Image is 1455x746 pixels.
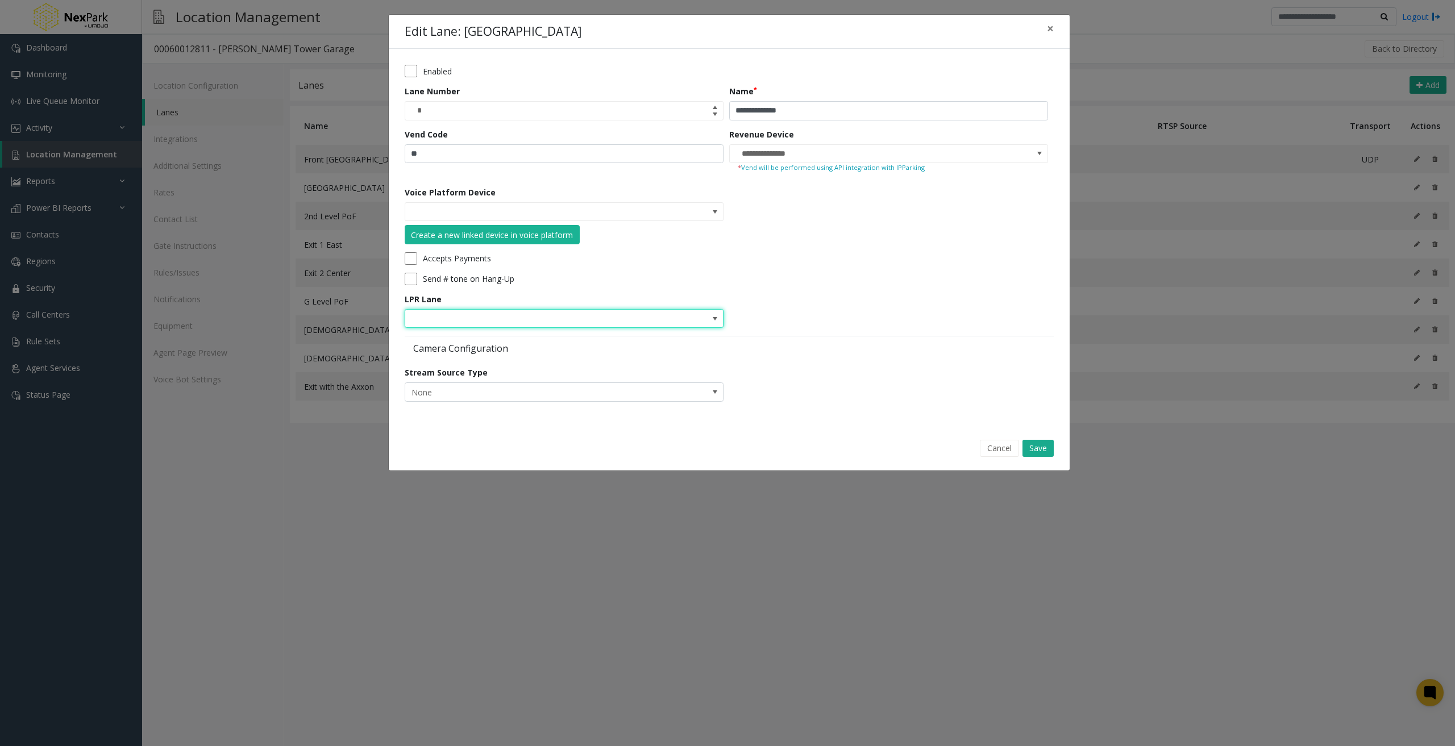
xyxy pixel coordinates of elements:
[405,366,488,378] label: Stream Source Type
[405,85,460,97] label: Lane Number
[423,65,452,77] label: Enabled
[1047,20,1054,36] span: ×
[738,163,1040,173] small: Vend will be performed using API integration with IPParking
[405,186,496,198] label: Voice Platform Device
[405,342,726,355] label: Camera Configuration
[980,440,1019,457] button: Cancel
[405,383,659,401] span: None
[405,293,442,305] label: LPR Lane
[1039,15,1062,43] button: Close
[729,85,757,97] label: Name
[411,229,573,241] div: Create a new linked device in voice platform
[405,128,448,140] label: Vend Code
[405,225,580,244] button: Create a new linked device in voice platform
[405,23,581,41] h4: Edit Lane: [GEOGRAPHIC_DATA]
[707,111,723,120] span: Decrease value
[423,252,491,264] label: Accepts Payments
[1022,440,1054,457] button: Save
[423,273,514,285] label: Send # tone on Hang-Up
[729,128,794,140] label: Revenue Device
[707,102,723,111] span: Increase value
[405,203,659,221] input: NO DATA FOUND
